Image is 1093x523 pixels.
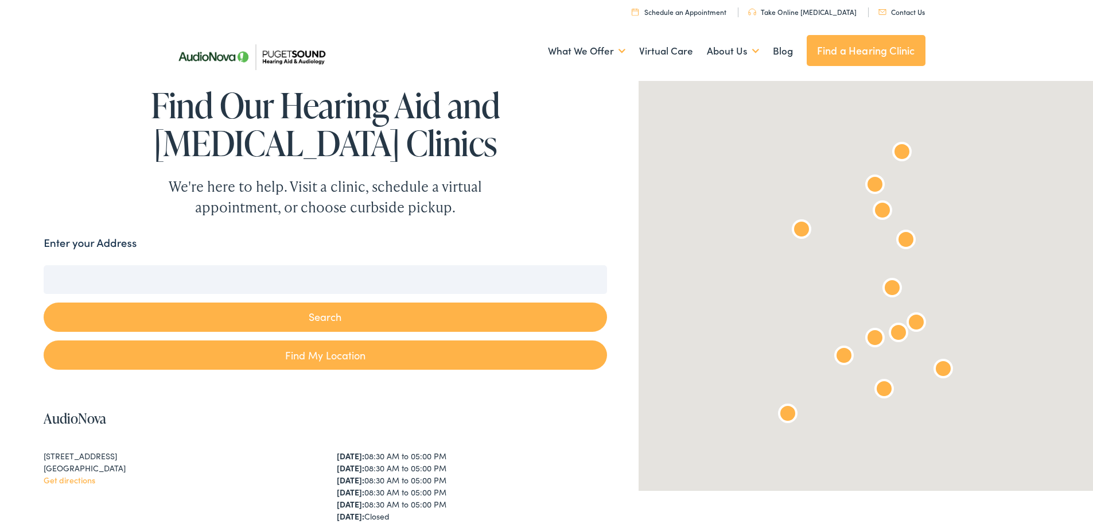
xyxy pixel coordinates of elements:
[337,486,364,498] strong: [DATE]:
[878,7,925,17] a: Contact Us
[861,172,889,200] div: AudioNova
[44,409,106,428] a: AudioNova
[830,343,858,371] div: AudioNova
[929,357,957,384] div: AudioNova
[807,35,925,66] a: Find a Hearing Clinic
[748,7,857,17] a: Take Online [MEDICAL_DATA]
[44,462,314,474] div: [GEOGRAPHIC_DATA]
[44,450,314,462] div: [STREET_ADDRESS]
[773,30,793,72] a: Blog
[44,340,606,370] a: Find My Location
[337,450,364,462] strong: [DATE]:
[892,227,920,255] div: AudioNova
[44,303,606,332] button: Search
[861,326,889,353] div: AudioNova
[885,320,912,348] div: AudioNova
[707,30,759,72] a: About Us
[888,140,916,167] div: Puget Sound Hearing Aid &#038; Audiology by AudioNova
[870,377,898,404] div: AudioNova
[903,310,930,338] div: AudioNova
[44,474,95,486] a: Get directions
[44,86,606,162] h1: Find Our Hearing Aid and [MEDICAL_DATA] Clinics
[548,30,625,72] a: What We Offer
[632,8,639,16] img: utility icon
[337,462,364,474] strong: [DATE]:
[337,510,364,522] strong: [DATE]:
[632,7,726,17] a: Schedule an Appointment
[639,30,693,72] a: Virtual Care
[337,474,364,486] strong: [DATE]:
[142,176,509,218] div: We're here to help. Visit a clinic, schedule a virtual appointment, or choose curbside pickup.
[878,276,906,303] div: AudioNova
[337,498,364,510] strong: [DATE]:
[869,198,896,226] div: AudioNova
[774,401,802,429] div: AudioNova
[44,235,137,251] label: Enter your Address
[878,9,886,15] img: utility icon
[44,265,606,294] input: Enter your address or zip code
[788,217,815,245] div: AudioNova
[748,9,756,16] img: utility icon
